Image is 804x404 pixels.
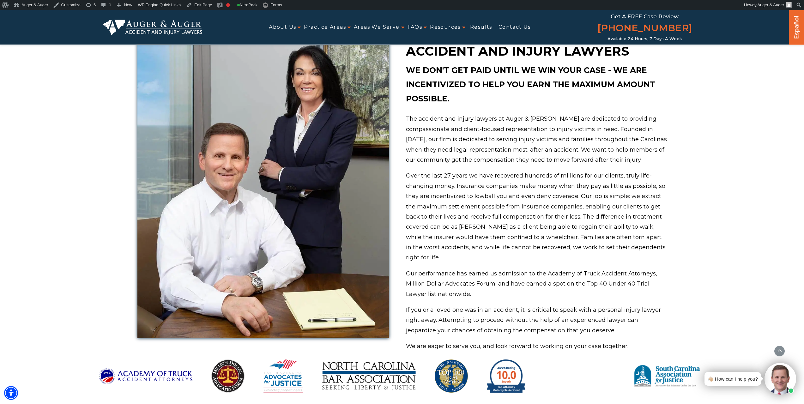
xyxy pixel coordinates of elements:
[406,114,667,165] p: The accident and injury lawyers at Auger & [PERSON_NAME] are dedicated to providing compassionate...
[430,20,461,34] a: Resources
[608,36,682,41] span: Available 24 Hours, 7 Days a Week
[628,353,705,400] img: South Carolina Association for Justice
[406,268,667,299] p: Our performance has earned us admission to the Academy of Truck Accident Attorneys, Million Dolla...
[226,3,230,7] div: Focus keyphrase not set
[765,363,796,395] img: Intaker widget Avatar
[406,171,667,263] p: Over the last 27 years we have recovered hundreds of millions for our clients, truly life-changin...
[470,20,492,34] a: Results
[137,43,389,338] img: office-action-auger
[99,353,192,400] img: Academy-of-Truck-Accident-Attorneys
[435,353,468,400] img: Top 100 Trial Lawyers
[269,20,296,34] a: About Us
[406,305,667,335] p: If you or a loved one was in an accident, it is critical to speak with a personal injury lawyer r...
[322,353,416,400] img: North Carolina Bar Association
[757,3,784,7] span: Auger & Auger
[211,353,245,400] img: MillionDollarAdvocatesForum
[406,63,667,106] p: We don't get paid until we win your case - we are incentivized to help you earn the maximum amoun...
[406,42,667,60] h2: Accident and Injury Lawyers
[611,13,679,20] span: Get a FREE Case Review
[499,20,531,34] a: Contact Us
[304,20,346,34] a: Practice Areas
[406,341,667,351] p: We are eager to serve you, and look forward to working on your case together.
[708,375,758,383] div: 👋🏼 How can I help you?
[487,353,525,400] img: avvo-motorcycle
[597,21,692,36] a: [PHONE_NUMBER]
[774,346,785,357] button: scroll to up
[408,20,422,34] a: FAQs
[263,353,303,400] img: North Carolina Advocates for Justice
[354,20,400,34] a: Areas We Serve
[103,20,203,35] img: Auger & Auger Accident and Injury Lawyers Logo
[4,386,18,400] div: Accessibility Menu
[544,353,609,400] img: BBB Accredited Business
[792,10,802,43] a: Español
